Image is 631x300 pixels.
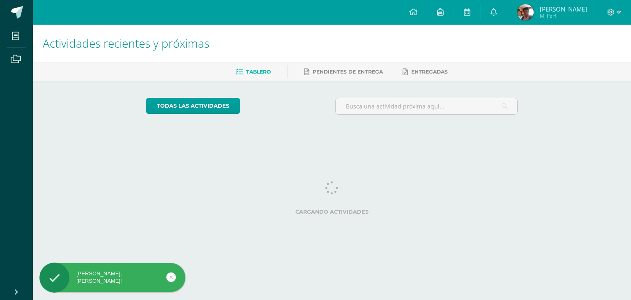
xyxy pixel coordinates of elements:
[43,35,210,51] span: Actividades recientes y próximas
[313,69,383,75] span: Pendientes de entrega
[336,98,518,114] input: Busca una actividad próxima aquí...
[39,270,185,285] div: [PERSON_NAME], [PERSON_NAME]!
[517,4,534,21] img: 6c3340434de773aa347a3d433fdfc848.png
[246,69,271,75] span: Tablero
[411,69,448,75] span: Entregadas
[146,209,518,215] label: Cargando actividades
[304,65,383,78] a: Pendientes de entrega
[403,65,448,78] a: Entregadas
[540,12,587,19] span: Mi Perfil
[236,65,271,78] a: Tablero
[146,98,240,114] a: todas las Actividades
[540,5,587,13] span: [PERSON_NAME]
